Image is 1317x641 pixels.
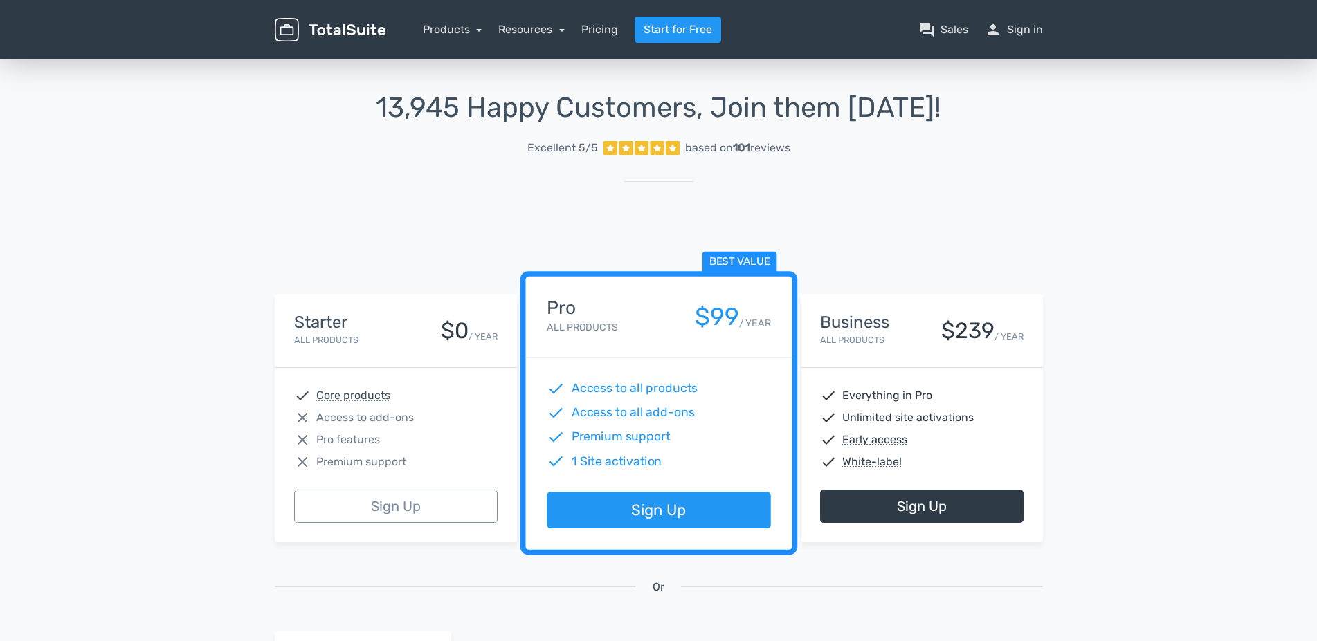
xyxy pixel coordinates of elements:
abbr: Early access [842,431,907,448]
span: Everything in Pro [842,387,932,404]
span: Pro features [316,431,380,448]
span: check [820,409,837,426]
span: check [820,454,837,470]
span: close [294,454,311,470]
div: $0 [441,319,469,343]
span: Best value [702,252,776,273]
span: check [820,431,837,448]
small: All Products [294,335,358,345]
span: check [547,452,565,470]
span: Access to all products [571,380,698,398]
span: person [985,21,1001,38]
a: Excellent 5/5 based on101reviews [275,134,1043,162]
a: Sign Up [294,490,498,523]
span: Access to all add-ons [571,404,694,422]
span: Access to add-ons [316,409,414,426]
span: check [547,380,565,398]
span: Premium support [316,454,406,470]
span: check [820,387,837,404]
abbr: Core products [316,387,390,404]
span: 1 Site activation [571,452,662,470]
div: based on reviews [685,140,790,156]
small: / YEAR [994,330,1024,343]
span: Unlimited site activations [842,409,974,426]
span: Or [653,579,664,595]
span: question_answer [918,21,935,38]
strong: 101 [733,141,750,154]
a: Resources [498,23,565,36]
div: $239 [941,319,994,343]
a: Pricing [581,21,618,38]
small: All Products [547,322,617,333]
span: check [547,404,565,422]
a: Sign Up [547,492,770,529]
small: / YEAR [469,330,498,343]
h4: Starter [294,313,358,331]
span: Excellent 5/5 [527,140,598,156]
span: check [547,428,565,446]
small: / YEAR [738,316,770,331]
a: Products [423,23,482,36]
img: TotalSuite for WordPress [275,18,385,42]
a: Start for Free [635,17,721,43]
span: check [294,387,311,404]
h1: 13,945 Happy Customers, Join them [DATE]! [275,93,1043,123]
span: close [294,431,311,448]
a: personSign in [985,21,1043,38]
div: $99 [694,304,738,331]
a: Sign Up [820,490,1024,523]
a: question_answerSales [918,21,968,38]
h4: Pro [547,298,617,318]
h4: Business [820,313,889,331]
small: All Products [820,335,884,345]
span: close [294,409,311,426]
span: Premium support [571,428,670,446]
abbr: White-label [842,454,902,470]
